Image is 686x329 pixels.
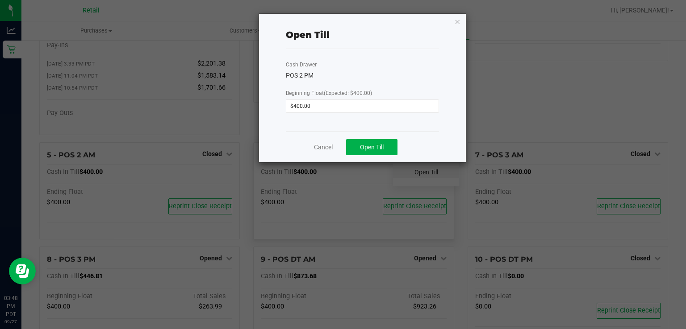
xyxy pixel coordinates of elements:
[286,28,330,41] div: Open Till
[286,71,439,80] div: POS 2 PM
[314,143,333,152] a: Cancel
[9,258,36,284] iframe: Resource center
[286,61,317,69] label: Cash Drawer
[360,144,384,151] span: Open Till
[286,90,372,96] span: Beginning Float
[346,139,397,155] button: Open Till
[324,90,372,96] span: (Expected: $400.00)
